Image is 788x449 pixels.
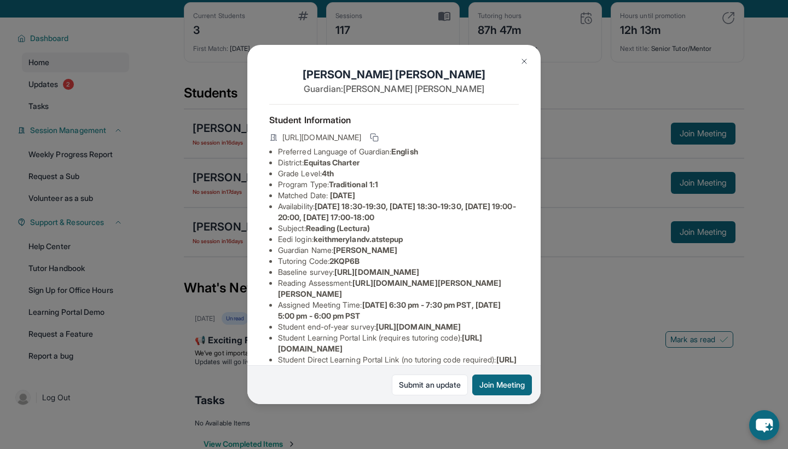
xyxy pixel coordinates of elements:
span: Equitas Charter [304,158,360,167]
li: District: [278,157,519,168]
h4: Student Information [269,113,519,126]
span: [DATE] 18:30-19:30, [DATE] 18:30-19:30, [DATE] 19:00-20:00, [DATE] 17:00-18:00 [278,202,516,222]
li: Guardian Name : [278,245,519,256]
li: Subject : [278,223,519,234]
span: Traditional 1:1 [329,180,378,189]
button: chat-button [749,410,779,440]
a: Submit an update [392,375,468,395]
li: Reading Assessment : [278,278,519,300]
li: Baseline survey : [278,267,519,278]
span: [PERSON_NAME] [333,245,397,255]
img: Close Icon [520,57,529,66]
span: [URL][DOMAIN_NAME][PERSON_NAME][PERSON_NAME] [278,278,502,298]
span: [URL][DOMAIN_NAME] [334,267,419,277]
button: Copy link [368,131,381,144]
span: 2KQP6B [329,256,360,266]
li: Preferred Language of Guardian: [278,146,519,157]
li: Matched Date: [278,190,519,201]
span: [DATE] [330,191,355,200]
li: Availability: [278,201,519,223]
li: Eedi login : [278,234,519,245]
span: Reading (Lectura) [306,223,370,233]
span: [URL][DOMAIN_NAME] [376,322,461,331]
span: [DATE] 6:30 pm - 7:30 pm PST, [DATE] 5:00 pm - 6:00 pm PST [278,300,501,320]
li: Tutoring Code : [278,256,519,267]
p: Guardian: [PERSON_NAME] [PERSON_NAME] [269,82,519,95]
h1: [PERSON_NAME] [PERSON_NAME] [269,67,519,82]
span: [URL][DOMAIN_NAME] [282,132,361,143]
li: Assigned Meeting Time : [278,300,519,321]
li: Program Type: [278,179,519,190]
button: Join Meeting [472,375,532,395]
li: Student end-of-year survey : [278,321,519,332]
li: Student Direct Learning Portal Link (no tutoring code required) : [278,354,519,376]
span: English [391,147,418,156]
li: Student Learning Portal Link (requires tutoring code) : [278,332,519,354]
span: 4th [322,169,334,178]
span: keithmerylandv.atstepup [314,234,403,244]
li: Grade Level: [278,168,519,179]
